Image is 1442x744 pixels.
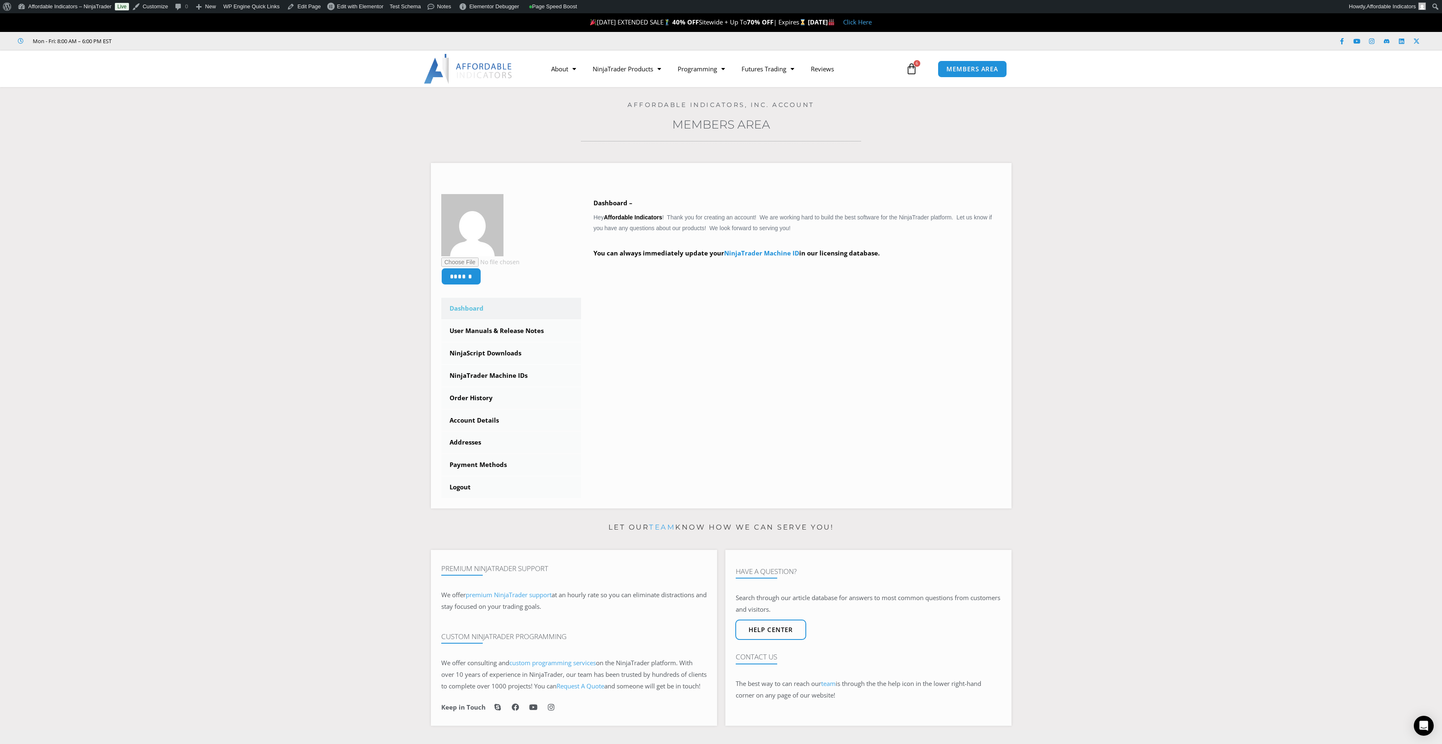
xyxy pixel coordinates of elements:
[509,659,596,667] a: custom programming services
[843,18,872,26] a: Click Here
[1367,3,1416,10] span: Affordable Indicators
[557,682,604,690] a: Request A Quote
[749,627,793,633] span: Help center
[441,591,707,610] span: at an hourly rate so you can eliminate distractions and stay focused on your trading goals.
[441,454,581,476] a: Payment Methods
[590,19,596,25] img: 🎉
[802,59,842,78] a: Reviews
[736,678,1001,701] p: The best way to can reach our is through the the help icon in the lower right-hand corner on any ...
[664,19,670,25] img: 🏌️‍♂️
[604,214,662,221] strong: Affordable Indicators
[747,18,773,26] strong: 70% OFF
[31,36,112,46] span: Mon - Fri: 8:00 AM – 6:00 PM EST
[821,679,836,688] a: team
[736,567,1001,576] h4: Have A Question?
[593,197,1001,271] div: Hey ! Thank you for creating an account! We are working hard to build the best software for the N...
[441,343,581,364] a: NinjaScript Downloads
[441,564,707,573] h4: Premium NinjaTrader Support
[733,59,802,78] a: Futures Trading
[588,18,808,26] span: [DATE] EXTENDED SALE Sitewide + Up To | Expires
[441,320,581,342] a: User Manuals & Release Notes
[669,59,733,78] a: Programming
[828,19,834,25] img: 🏭
[1414,716,1434,736] div: Open Intercom Messenger
[672,117,770,131] a: Members Area
[736,653,1001,661] h4: Contact Us
[441,659,596,667] span: We offer consulting and
[938,61,1007,78] a: MEMBERS AREA
[593,249,880,257] strong: You can always immediately update your in our licensing database.
[123,37,248,45] iframe: Customer reviews powered by Trustpilot
[808,18,835,26] strong: [DATE]
[431,521,1012,534] p: Let our know how we can serve you!
[441,194,503,256] img: f76b2c954c91ccb298ea17e82a9e6c3d168cdca6d2be3a111b29e2d6aa75f91f
[946,66,998,72] span: MEMBERS AREA
[337,3,384,10] span: Edit with Elementor
[543,59,904,78] nav: Menu
[649,523,675,531] a: team
[441,591,466,599] span: We offer
[441,298,581,498] nav: Account pages
[735,620,806,640] a: Help center
[893,57,930,81] a: 6
[914,60,920,67] span: 6
[424,54,513,84] img: LogoAI | Affordable Indicators – NinjaTrader
[672,18,699,26] strong: 40% OFF
[441,432,581,453] a: Addresses
[724,249,799,257] a: NinjaTrader Machine ID
[441,298,581,319] a: Dashboard
[800,19,806,25] img: ⌛
[441,632,707,641] h4: Custom NinjaTrader Programming
[441,410,581,431] a: Account Details
[584,59,669,78] a: NinjaTrader Products
[736,592,1001,615] p: Search through our article database for answers to most common questions from customers and visit...
[441,365,581,387] a: NinjaTrader Machine IDs
[441,387,581,409] a: Order History
[441,477,581,498] a: Logout
[441,703,486,711] h6: Keep in Touch
[543,59,584,78] a: About
[593,199,632,207] b: Dashboard –
[115,3,129,10] a: Live
[466,591,552,599] a: premium NinjaTrader support
[441,659,707,690] span: on the NinjaTrader platform. With over 10 years of experience in NinjaTrader, our team has been t...
[627,101,815,109] a: Affordable Indicators, Inc. Account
